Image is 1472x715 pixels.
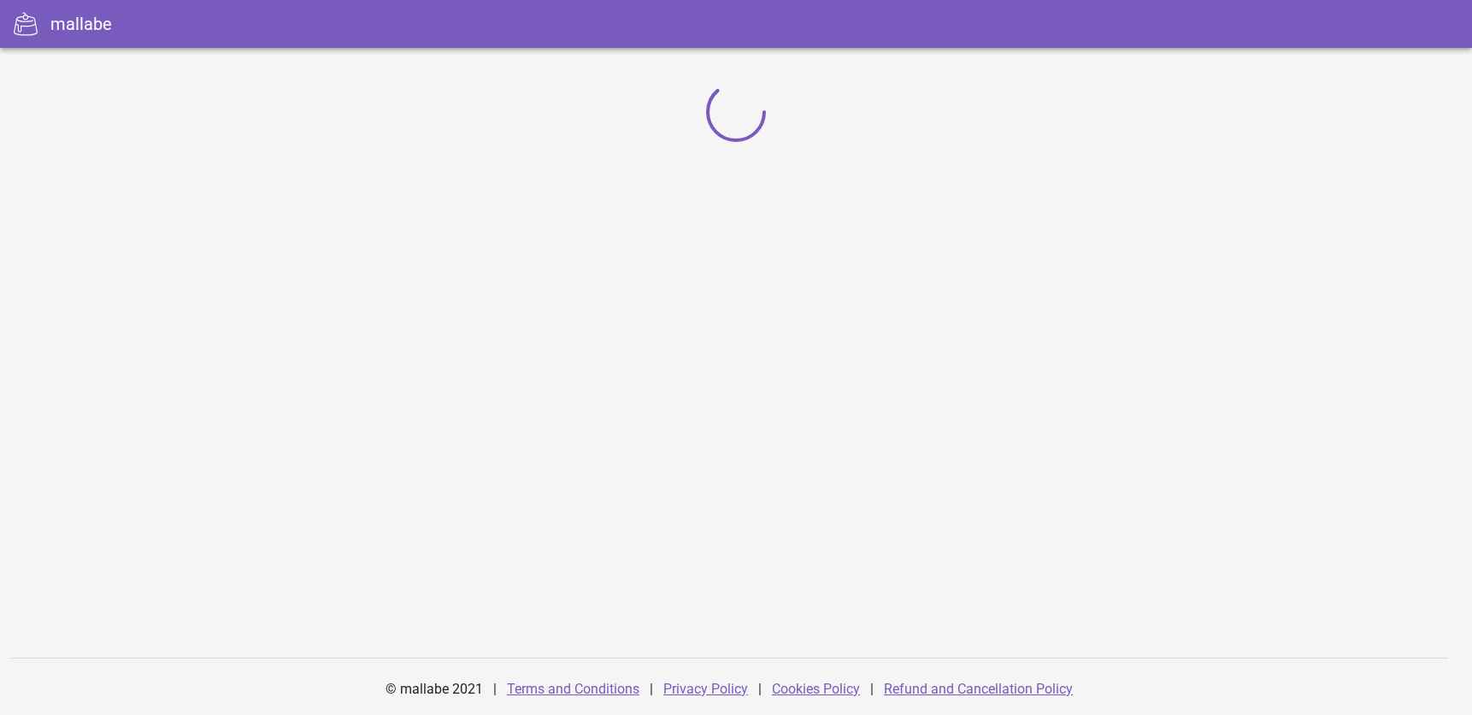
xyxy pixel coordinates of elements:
[884,681,1073,697] a: Refund and Cancellation Policy
[507,681,639,697] a: Terms and Conditions
[50,11,112,37] div: mallabe
[772,681,860,697] a: Cookies Policy
[650,669,653,710] div: |
[870,669,874,710] div: |
[375,669,493,710] div: © mallabe 2021
[493,669,497,710] div: |
[758,669,762,710] div: |
[663,681,748,697] a: Privacy Policy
